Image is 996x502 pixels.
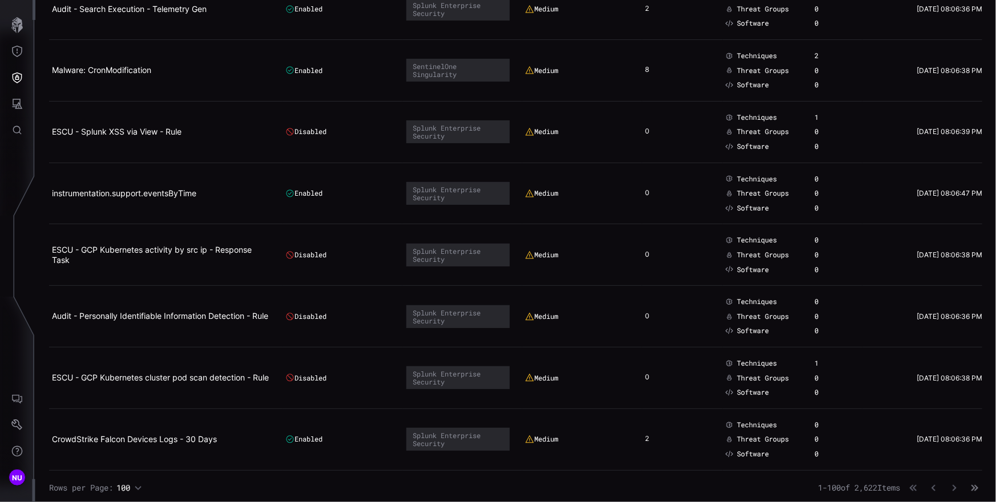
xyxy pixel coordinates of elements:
span: Threat Groups [737,374,789,383]
time: [DATE] 08:06:36 PM [917,5,982,13]
button: Next Page [947,482,962,493]
span: Techniques [737,51,777,60]
time: [DATE] 08:06:38 PM [917,250,982,259]
div: 0 [814,204,850,213]
div: 0 [814,326,850,335]
a: ESCU - Splunk XSS via View - Rule [52,127,182,136]
div: Medium [525,66,558,75]
span: Techniques [737,113,777,122]
div: Medium [525,435,558,444]
div: 0 [814,420,850,430]
div: 0 [814,5,850,14]
div: Medium [525,250,558,260]
span: Threat Groups [737,250,789,260]
button: Last Page [967,482,982,493]
div: Splunk Enterprise Security [413,431,503,447]
div: Enabled [285,435,322,444]
span: Threat Groups [737,66,789,75]
div: Enabled [285,66,322,75]
div: 8 [645,65,662,75]
span: Techniques [737,175,777,184]
div: Medium [525,189,558,198]
div: Disabled [285,373,326,382]
span: Techniques [737,420,777,430]
span: NU [12,472,23,484]
div: 0 [814,80,850,90]
span: Software [737,142,769,151]
span: Threat Groups [737,189,789,198]
span: Techniques [737,297,777,306]
div: 0 [814,189,850,198]
div: Enabled [285,5,322,14]
span: Software [737,388,769,397]
div: 0 [814,66,850,75]
a: Malware: CronModification [52,65,151,75]
a: instrumentation.support.eventsByTime [52,188,196,198]
div: Medium [525,5,558,14]
span: Threat Groups [737,312,789,321]
time: [DATE] 08:06:38 PM [917,66,982,75]
div: Splunk Enterprise Security [413,185,503,201]
div: 0 [814,175,850,184]
div: 0 [814,19,850,28]
div: 2 [814,51,850,60]
div: 0 [645,188,662,199]
div: 0 [814,297,850,306]
div: 1 [814,113,850,122]
div: Disabled [285,312,326,321]
button: Previous Page [926,482,941,493]
div: 0 [814,388,850,397]
span: Software [737,326,769,335]
div: 0 [814,250,850,260]
div: Splunk Enterprise Security [413,124,503,140]
div: 0 [814,142,850,151]
div: Splunk Enterprise Security [413,1,503,17]
span: Threat Groups [737,127,789,136]
span: Techniques [737,236,777,245]
div: Medium [525,127,558,136]
time: [DATE] 08:06:36 PM [917,312,982,321]
span: Techniques [737,359,777,368]
div: 2 [645,4,662,14]
div: 0 [645,311,662,322]
div: 0 [814,435,850,444]
div: 2 [645,434,662,444]
span: 1 - 100 of 2,622 Items [818,483,900,493]
a: ESCU - GCP Kubernetes activity by src ip - Response Task [52,245,252,265]
time: [DATE] 08:06:36 PM [917,435,982,443]
time: [DATE] 08:06:38 PM [917,374,982,382]
div: 0 [814,312,850,321]
div: Splunk Enterprise Security [413,309,503,325]
button: First Page [906,482,921,493]
span: Software [737,450,769,459]
div: 0 [645,250,662,260]
div: 1 [814,359,850,368]
div: SentinelOne Singularity [413,62,503,78]
div: 0 [645,127,662,137]
div: Disabled [285,127,326,136]
span: Software [737,19,769,28]
time: [DATE] 08:06:47 PM [917,189,982,197]
button: NU [1,464,34,491]
a: ESCU - GCP Kubernetes cluster pod scan detection - Rule [52,373,269,382]
div: Splunk Enterprise Security [413,370,503,386]
div: 0 [814,374,850,383]
div: Medium [525,373,558,382]
span: Rows per Page: [49,483,113,493]
button: 100 [116,482,143,493]
div: 0 [814,265,850,274]
div: Disabled [285,250,326,260]
div: 0 [814,236,850,245]
div: 0 [814,127,850,136]
a: Audit - Search Execution - Telemetry Gen [52,4,207,14]
div: 0 [814,450,850,459]
div: Medium [525,312,558,321]
div: Splunk Enterprise Security [413,247,503,263]
a: CrowdStrike Falcon Devices Logs - 30 Days [52,434,217,444]
time: [DATE] 08:06:39 PM [917,127,982,136]
span: Software [737,80,769,90]
span: Software [737,265,769,274]
span: Threat Groups [737,435,789,444]
a: Audit - Personally Identifiable Information Detection - Rule [52,311,268,321]
span: Threat Groups [737,5,789,14]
